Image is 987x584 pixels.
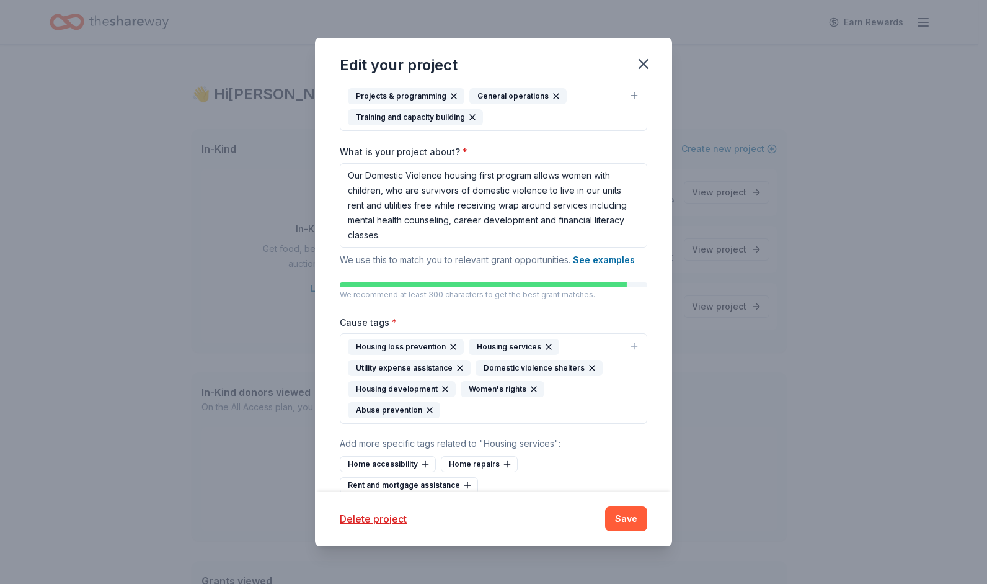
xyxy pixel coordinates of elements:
div: Utility expense assistance [348,360,471,376]
div: Add more specific tags related to "Housing services" : [340,436,647,451]
label: What is your project about? [340,146,467,158]
div: Domestic violence shelters [476,360,603,376]
div: Training and capacity building [348,109,483,125]
button: Projects & programmingGeneral operationsTraining and capacity building [340,83,647,131]
div: General operations [469,88,567,104]
div: Home accessibility [340,456,436,472]
button: See examples [573,253,635,267]
div: Home repairs [441,456,518,472]
button: Housing loss preventionHousing servicesUtility expense assistanceDomestic violence sheltersHousin... [340,333,647,424]
div: Women's rights [461,381,544,397]
button: Delete project [340,511,407,526]
div: Housing development [348,381,456,397]
div: Housing services [469,339,559,355]
button: Save [605,506,647,531]
p: We recommend at least 300 characters to get the best grant matches. [340,290,647,300]
div: Edit your project [340,55,458,75]
textarea: Our Domestic Violence housing first program allows women with children, who are survivors of dome... [340,163,647,248]
div: Housing loss prevention [348,339,464,355]
span: We use this to match you to relevant grant opportunities. [340,254,635,265]
div: Rent and mortgage assistance [340,477,478,493]
div: Projects & programming [348,88,464,104]
div: Abuse prevention [348,402,440,418]
label: Cause tags [340,317,397,329]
